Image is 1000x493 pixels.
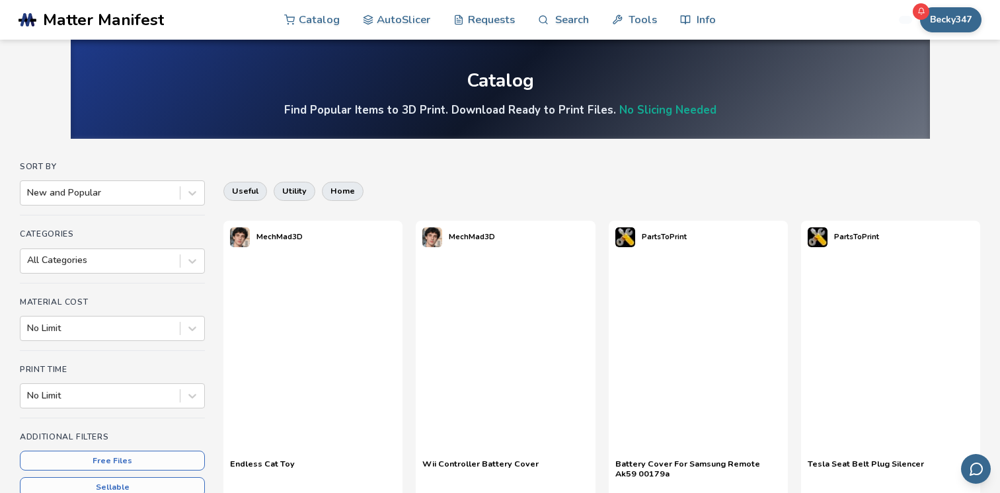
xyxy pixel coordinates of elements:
input: All Categories [27,255,30,266]
h4: Sort By [20,162,205,171]
button: Free Files [20,451,205,471]
a: Endless Cat Toy [230,459,295,478]
h4: Find Popular Items to 3D Print. Download Ready to Print Files. [284,102,716,118]
img: PartsToPrint's profile [615,227,635,247]
p: MechMad3D [256,230,303,244]
a: PartsToPrint's profilePartsToPrint [801,221,886,254]
a: No Slicing Needed [619,102,716,118]
h4: Material Cost [20,297,205,307]
button: utility [274,182,315,200]
img: MechMad3D's profile [230,227,250,247]
span: Matter Manifest [43,11,164,29]
img: MechMad3D's profile [422,227,442,247]
p: PartsToPrint [642,230,687,244]
h4: Additional Filters [20,432,205,441]
p: PartsToPrint [834,230,879,244]
a: MechMad3D's profileMechMad3D [416,221,502,254]
button: home [322,182,364,200]
a: MechMad3D's profileMechMad3D [223,221,309,254]
a: Wii Controller Battery Cover [422,459,539,478]
div: Catalog [467,71,534,91]
img: PartsToPrint's profile [808,227,827,247]
p: MechMad3D [449,230,495,244]
a: Tesla Seat Belt Plug Silencer [808,459,924,478]
button: Send feedback via email [961,454,991,484]
h4: Categories [20,229,205,239]
input: No Limit [27,323,30,334]
input: No Limit [27,391,30,401]
button: Becky347 [920,7,981,32]
button: useful [223,182,267,200]
h4: Print Time [20,365,205,374]
input: New and Popular [27,188,30,198]
a: Battery Cover For Samsung Remote Ak59 00179a [615,459,781,478]
a: PartsToPrint's profilePartsToPrint [609,221,693,254]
